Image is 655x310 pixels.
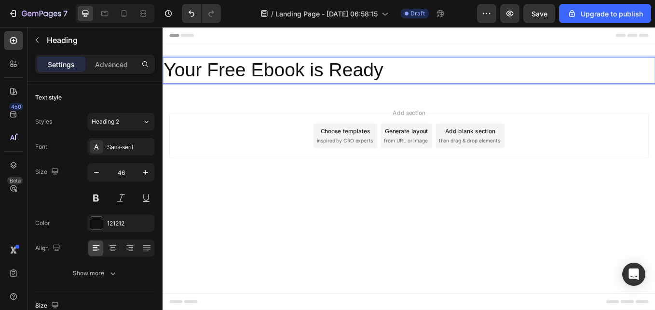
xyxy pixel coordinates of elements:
[35,142,47,151] div: Font
[622,263,645,286] div: Open Intercom Messenger
[73,268,118,278] div: Show more
[35,166,61,179] div: Size
[523,4,555,23] button: Save
[559,4,651,23] button: Upgrade to publish
[260,129,312,138] span: from URL or image
[92,117,119,126] span: Heading 2
[95,59,128,70] p: Advanced
[163,27,655,310] iframe: Design area
[9,103,23,111] div: 450
[325,129,396,138] span: then drag & drop elements
[275,9,378,19] span: Landing Page - [DATE] 06:58:15
[532,10,547,18] span: Save
[107,143,152,152] div: Sans-serif
[7,177,23,184] div: Beta
[182,4,221,23] div: Undo/Redo
[181,129,247,138] span: inspired by CRO experts
[35,117,52,126] div: Styles
[35,93,62,102] div: Text style
[35,242,62,255] div: Align
[35,265,155,282] button: Show more
[271,9,273,19] span: /
[47,34,151,46] p: Heading
[1,36,578,65] p: Your Free Ebook is Ready
[567,9,643,19] div: Upgrade to publish
[410,9,425,18] span: Draft
[87,113,155,130] button: Heading 2
[63,8,68,19] p: 7
[261,117,312,127] div: Generate layout
[186,117,244,127] div: Choose templates
[332,117,391,127] div: Add blank section
[48,59,75,70] p: Settings
[267,96,313,106] span: Add section
[107,219,152,228] div: 121212
[4,4,72,23] button: 7
[35,219,50,227] div: Color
